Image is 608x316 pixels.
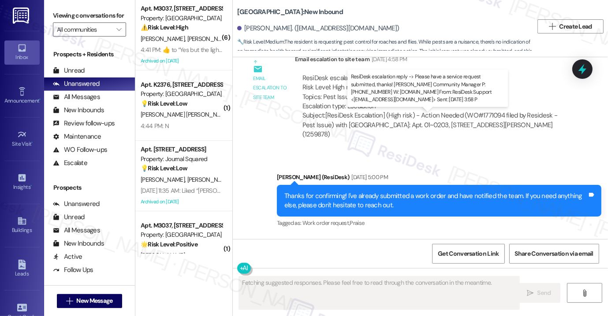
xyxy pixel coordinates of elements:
span: • [32,140,33,146]
div: WO Follow-ups [53,145,107,154]
span: Get Conversation Link [438,249,499,258]
div: Review follow-ups [53,119,115,128]
div: [PERSON_NAME]. ([EMAIL_ADDRESS][DOMAIN_NAME]) [237,24,399,33]
div: Archived on [DATE] [140,55,223,66]
div: Email escalation to site team [295,55,571,67]
a: Buildings [4,213,40,237]
div: Tagged as: [277,217,601,229]
strong: 💡 Risk Level: Low [141,99,187,107]
div: Unread [53,213,85,222]
div: Prospects + Residents [44,50,135,59]
a: Insights • [4,170,40,194]
div: Subject: [ResiDesk Escalation] (High risk) - Action Needed (WO#1771094 filed by Residesk - Pest I... [302,111,563,139]
div: 4:44 PM: N [141,122,169,130]
button: Get Conversation Link [432,244,504,264]
div: Apt. K2376, [STREET_ADDRESS][PERSON_NAME] [141,80,222,89]
i:  [66,298,73,305]
span: [PERSON_NAME] [187,35,231,43]
span: Create Lead [560,22,592,31]
span: : The resident is requesting pest control for roaches and flies. While pests are a nuisance, ther... [237,37,533,66]
div: New Inbounds [53,106,104,115]
button: New Message [57,294,122,308]
a: Inbox [4,40,40,64]
button: Create Lead [537,19,604,33]
strong: ⚠️ Risk Level: High [141,23,188,31]
div: New Inbounds [53,239,104,248]
textarea: Fetching suggested responses. Please feel free to read through the conversation in the meantime. [239,276,519,309]
span: [PERSON_NAME] [141,251,185,259]
img: ResiDesk Logo [13,7,31,24]
span: [PERSON_NAME] [141,176,187,184]
div: Unanswered [53,199,100,209]
div: Property: [GEOGRAPHIC_DATA] [141,230,222,239]
div: Email escalation to site team [253,74,287,102]
label: Viewing conversations for [53,9,126,22]
i:  [527,290,533,297]
div: Apt. M3037, [STREET_ADDRESS][PERSON_NAME] [141,4,222,13]
span: Share Conversation via email [515,249,593,258]
strong: 🌟 Risk Level: Positive [141,240,198,248]
span: New Message [76,296,112,305]
div: Property: [GEOGRAPHIC_DATA] [141,14,222,23]
i:  [582,290,588,297]
div: Unread [53,66,85,75]
span: Work order request , [302,219,350,227]
div: Thanks for confirming! I've already submitted a work order and have notified the team. If you nee... [284,191,587,210]
div: Unanswered [53,79,100,88]
div: [DATE] 5:00 PM [349,173,388,182]
div: Apt. [STREET_ADDRESS] [141,145,222,154]
div: Property: Journal Squared [141,154,222,164]
span: • [39,96,41,103]
div: Follow Ups [53,265,93,275]
span: • [30,183,32,189]
div: Prospects [44,183,135,192]
div: Escalate [53,158,87,168]
p: ResiDesk escalation reply -> Please have a service request submitted, thanks! [PERSON_NAME] Commu... [351,73,504,103]
div: Maintenance [53,132,101,141]
i:  [116,26,121,33]
strong: 🔧 Risk Level: Medium [237,38,284,45]
span: [PERSON_NAME] [PERSON_NAME] [141,110,230,118]
span: Send [537,288,551,298]
div: Property: [GEOGRAPHIC_DATA] [141,89,222,99]
div: Archived on [DATE] [140,196,223,207]
a: Leads [4,257,40,281]
span: [PERSON_NAME] [187,176,234,184]
button: Share Conversation via email [509,244,599,264]
strong: 💡 Risk Level: Low [141,164,187,172]
button: Send [518,283,560,303]
div: [DATE] 4:58 PM [369,55,407,64]
div: [PERSON_NAME] (ResiDesk) [277,173,601,185]
div: Apt. M3037, [STREET_ADDRESS][PERSON_NAME] [141,221,222,230]
div: All Messages [53,226,100,235]
div: All Messages [53,92,100,102]
span: [PERSON_NAME] [141,35,187,43]
i:  [549,23,556,30]
div: ResiDesk escalation to site team -> Risk Level: High risk Topics: Pest Issue Escalation type: Esc... [302,73,563,111]
a: Site Visit • [4,127,40,151]
span: Praise [350,219,365,227]
b: [GEOGRAPHIC_DATA]: New Inbound [237,7,343,17]
div: Active [53,252,82,261]
input: All communities [57,22,112,37]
